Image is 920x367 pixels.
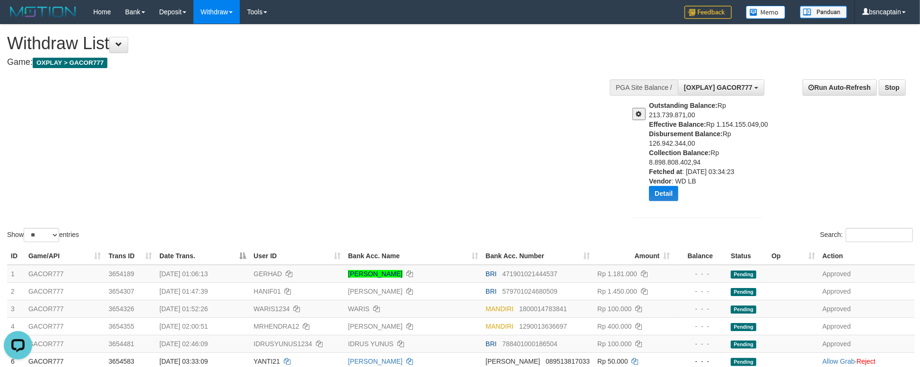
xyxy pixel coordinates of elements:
span: Copy 471901021444537 to clipboard [502,270,558,278]
span: Rp 100.000 [597,340,631,348]
span: Pending [731,288,756,296]
th: ID [7,247,25,265]
img: Feedback.jpg [684,6,732,19]
span: Rp 400.000 [597,323,631,330]
td: Approved [819,282,915,300]
span: [DATE] 01:52:26 [159,305,208,313]
span: Rp 100.000 [597,305,631,313]
a: [PERSON_NAME] [348,323,403,330]
div: - - - [678,357,724,366]
a: WARIS [348,305,369,313]
td: GACOR777 [25,300,105,317]
th: Bank Acc. Name: activate to sort column ascending [344,247,482,265]
span: WARIS1234 [254,305,290,313]
span: MANDIRI [486,323,514,330]
td: Approved [819,335,915,352]
div: PGA Site Balance / [610,79,678,96]
span: 3654189 [108,270,134,278]
span: MRHENDRA12 [254,323,299,330]
div: - - - [678,339,724,349]
a: Reject [857,358,876,365]
span: GERHAD [254,270,282,278]
td: GACOR777 [25,317,105,335]
b: Vendor [649,177,671,185]
th: Status [727,247,768,265]
th: Game/API: activate to sort column ascending [25,247,105,265]
span: Copy 579701024680509 to clipboard [502,288,558,295]
select: Showentries [24,228,59,242]
span: Pending [731,358,756,366]
input: Search: [846,228,913,242]
label: Show entries [7,228,79,242]
th: User ID: activate to sort column ascending [250,247,344,265]
span: MANDIRI [486,305,514,313]
img: panduan.png [800,6,847,18]
span: Pending [731,323,756,331]
b: Collection Balance: [649,149,710,157]
span: BRI [486,288,497,295]
span: Rp 50.000 [597,358,628,365]
th: Op: activate to sort column ascending [768,247,819,265]
td: Approved [819,300,915,317]
th: Action [819,247,915,265]
span: 3654583 [108,358,134,365]
td: 1 [7,265,25,283]
span: Rp 1.450.000 [597,288,637,295]
div: - - - [678,304,724,314]
td: Approved [819,265,915,283]
th: Balance [674,247,727,265]
td: GACOR777 [25,335,105,352]
span: YANTI21 [254,358,280,365]
span: 3654307 [108,288,134,295]
span: 3654326 [108,305,134,313]
div: - - - [678,269,724,279]
button: [OXPLAY] GACOR777 [678,79,764,96]
span: Rp 1.181.000 [597,270,637,278]
td: 2 [7,282,25,300]
div: - - - [678,287,724,296]
a: Allow Grab [823,358,855,365]
a: [PERSON_NAME] [348,288,403,295]
span: Copy 1290013636697 to clipboard [519,323,567,330]
td: 3 [7,300,25,317]
span: · [823,358,857,365]
span: OXPLAY > GACOR777 [33,58,107,68]
button: Open LiveChat chat widget [4,4,32,32]
a: [PERSON_NAME] [348,358,403,365]
td: Approved [819,317,915,335]
td: GACOR777 [25,265,105,283]
div: Rp 213.739.871,00 Rp 1.154.155.049,00 Rp 126.942.344,00 Rp 8.898.808.402,94 : [DATE] 03:34:23 : W... [649,101,769,208]
b: Disbursement Balance: [649,130,723,138]
td: GACOR777 [25,282,105,300]
div: - - - [678,322,724,331]
a: IDRUS YUNUS [348,340,394,348]
a: Stop [879,79,906,96]
span: 3654355 [108,323,134,330]
span: [OXPLAY] GACOR777 [684,84,753,91]
span: BRI [486,270,497,278]
span: [DATE] 02:00:51 [159,323,208,330]
span: Pending [731,271,756,279]
th: Bank Acc. Number: activate to sort column ascending [482,247,594,265]
b: Fetched at [649,168,682,175]
label: Search: [820,228,913,242]
span: Copy 1800014783841 to clipboard [519,305,567,313]
span: Copy 788401000186504 to clipboard [502,340,558,348]
span: [DATE] 01:06:13 [159,270,208,278]
img: MOTION_logo.png [7,5,79,19]
span: Pending [731,306,756,314]
span: 3654481 [108,340,134,348]
span: BRI [486,340,497,348]
img: Button%20Memo.svg [746,6,786,19]
th: Amount: activate to sort column ascending [594,247,674,265]
button: Detail [649,186,678,201]
span: [PERSON_NAME] [486,358,540,365]
b: Outstanding Balance: [649,102,718,109]
th: Trans ID: activate to sort column ascending [105,247,156,265]
span: Copy 089513817033 to clipboard [546,358,590,365]
span: HANIF01 [254,288,281,295]
a: [PERSON_NAME] [348,270,403,278]
span: [DATE] 02:46:09 [159,340,208,348]
span: IDRUSYUNUS1234 [254,340,312,348]
span: Pending [731,341,756,349]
